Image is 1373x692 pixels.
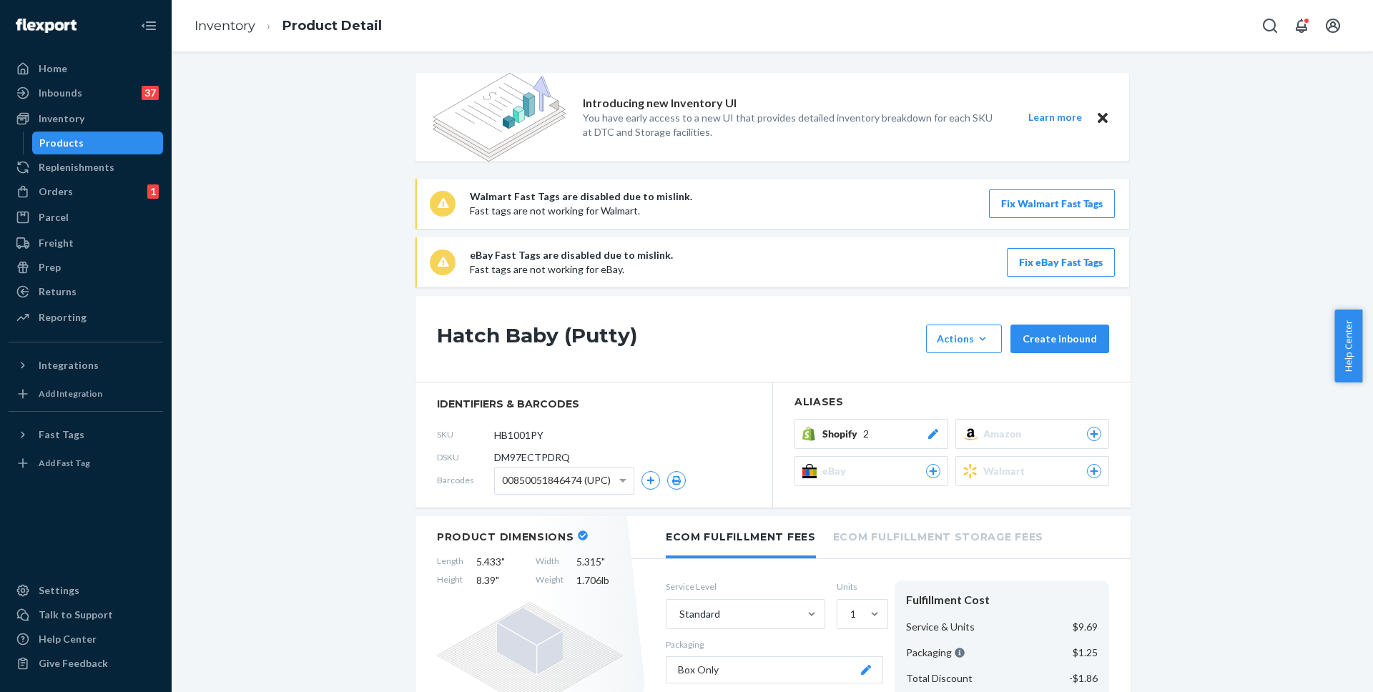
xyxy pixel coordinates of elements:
span: Weight [536,573,564,588]
p: eBay Fast Tags are disabled due to mislink. [470,248,673,262]
span: Length [437,555,463,569]
span: Walmart [983,464,1030,478]
span: eBay [822,464,852,478]
p: $9.69 [1073,620,1098,634]
button: Open Search Box [1256,11,1284,40]
li: Ecom Fulfillment Fees [666,516,816,558]
button: Open notifications [1287,11,1316,40]
a: Add Fast Tag [9,452,163,475]
div: Returns [39,285,77,299]
div: 1 [147,184,159,199]
div: Settings [39,583,79,598]
p: Packaging [666,638,883,651]
img: new-reports-banner-icon.82668bd98b6a51aee86340f2a7b77ae3.png [433,73,566,162]
div: Freight [39,236,74,250]
span: Height [437,573,463,588]
div: 1 [850,607,856,621]
div: Prep [39,260,61,275]
img: Flexport logo [16,19,77,33]
a: Inbounds37 [9,81,163,104]
button: Help Center [1334,310,1362,382]
div: Replenishments [39,160,114,174]
span: DM97ECTPDRQ [494,450,570,465]
input: Standard [678,607,679,621]
ol: breadcrumbs [183,5,393,47]
button: Integrations [9,354,163,377]
span: " [601,555,605,568]
a: Reporting [9,306,163,329]
button: Actions [926,325,1002,353]
span: Barcodes [437,474,494,486]
a: Settings [9,579,163,602]
button: Give Feedback [9,652,163,675]
h2: Product Dimensions [437,530,574,543]
p: Packaging [906,646,965,660]
a: Parcel [9,206,163,229]
p: Fast tags are not working for Walmart. [470,204,692,218]
a: Inventory [195,18,255,34]
button: Walmart [955,456,1109,486]
a: Freight [9,232,163,254]
div: Actions [937,332,991,346]
div: Add Integration [39,387,102,400]
button: Create inbound [1010,325,1109,353]
button: Open account menu [1319,11,1347,40]
button: Fix eBay Fast Tags [1007,248,1115,277]
a: Home [9,57,163,80]
div: Products [39,136,84,150]
div: Fulfillment Cost [906,592,1098,608]
a: Help Center [9,628,163,651]
div: Parcel [39,210,69,224]
span: 00850051846474 (UPC) [502,468,611,493]
button: Close [1093,109,1112,127]
p: $1.25 [1073,646,1098,660]
span: identifiers & barcodes [437,397,751,411]
a: Returns [9,280,163,303]
p: Service & Units [906,620,975,634]
span: Width [536,555,564,569]
div: 37 [142,86,159,100]
a: Product Detail [282,18,382,34]
a: Add Integration [9,382,163,405]
div: Home [39,61,67,76]
div: Add Fast Tag [39,457,90,469]
span: DSKU [437,451,494,463]
div: Orders [39,184,73,199]
h1: Hatch Baby (Putty) [437,325,919,353]
button: Talk to Support [9,603,163,626]
li: Ecom Fulfillment Storage Fees [833,516,1043,555]
span: 2 [863,427,869,441]
span: 8.39 [476,573,523,588]
p: Walmart Fast Tags are disabled due to mislink. [470,189,692,204]
div: Help Center [39,632,97,646]
span: " [501,555,505,568]
div: Talk to Support [39,608,113,622]
a: Prep [9,256,163,279]
label: Service Level [666,580,825,593]
button: Fix Walmart Fast Tags [989,189,1115,218]
div: Inventory [39,112,84,126]
a: Replenishments [9,156,163,179]
button: Fast Tags [9,423,163,446]
p: You have early access to a new UI that provides detailed inventory breakdown for each SKU at DTC ... [583,111,1002,139]
span: SKU [437,428,494,440]
span: 5.315 [576,555,623,569]
div: Integrations [39,358,99,372]
span: " [496,574,499,586]
div: Give Feedback [39,656,108,671]
button: Shopify2 [794,419,948,449]
button: Box Only [666,656,883,683]
h2: Aliases [794,397,1109,407]
a: Products [32,132,164,154]
p: Total Discount [906,671,973,686]
a: Orders1 [9,180,163,203]
span: Shopify [822,427,863,441]
div: Reporting [39,310,87,325]
label: Units [837,580,883,593]
input: 1 [849,607,850,621]
button: Amazon [955,419,1109,449]
p: Fast tags are not working for eBay. [470,262,673,277]
span: 5.433 [476,555,523,569]
a: Inventory [9,107,163,130]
